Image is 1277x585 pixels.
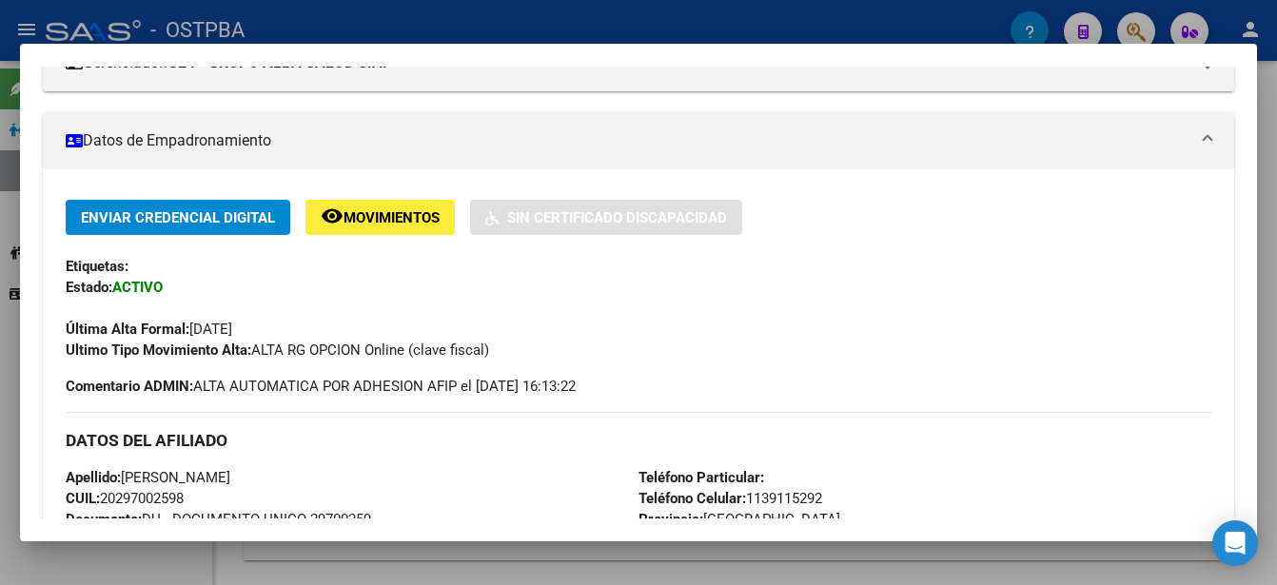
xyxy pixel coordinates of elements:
[507,209,727,226] span: Sin Certificado Discapacidad
[66,469,121,486] strong: Apellido:
[305,200,455,235] button: Movimientos
[66,321,232,338] span: [DATE]
[638,490,822,507] span: 1139115292
[638,469,764,486] strong: Teléfono Particular:
[43,112,1234,169] mat-expansion-panel-header: Datos de Empadronamiento
[66,341,251,359] strong: Ultimo Tipo Movimiento Alta:
[81,209,275,226] span: Enviar Credencial Digital
[66,279,112,296] strong: Estado:
[66,490,100,507] strong: CUIL:
[638,511,703,528] strong: Provincia:
[470,200,742,235] button: Sin Certificado Discapacidad
[66,511,371,528] span: DU - DOCUMENTO UNICO 29700259
[321,205,344,227] mat-icon: remove_red_eye
[66,200,290,235] button: Enviar Credencial Digital
[66,258,128,275] strong: Etiquetas:
[66,341,489,359] span: ALTA RG OPCION Online (clave fiscal)
[66,511,142,528] strong: Documento:
[66,378,193,395] strong: Comentario ADMIN:
[66,376,576,397] span: ALTA AUTOMATICA POR ADHESION AFIP el [DATE] 16:13:22
[66,129,1189,152] mat-panel-title: Datos de Empadronamiento
[112,279,163,296] strong: ACTIVO
[344,209,440,226] span: Movimientos
[638,511,840,528] span: [GEOGRAPHIC_DATA]
[66,490,184,507] span: 20297002598
[66,430,1211,451] h3: DATOS DEL AFILIADO
[66,469,230,486] span: [PERSON_NAME]
[1212,520,1258,566] div: Open Intercom Messenger
[66,321,189,338] strong: Última Alta Formal:
[638,490,746,507] strong: Teléfono Celular:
